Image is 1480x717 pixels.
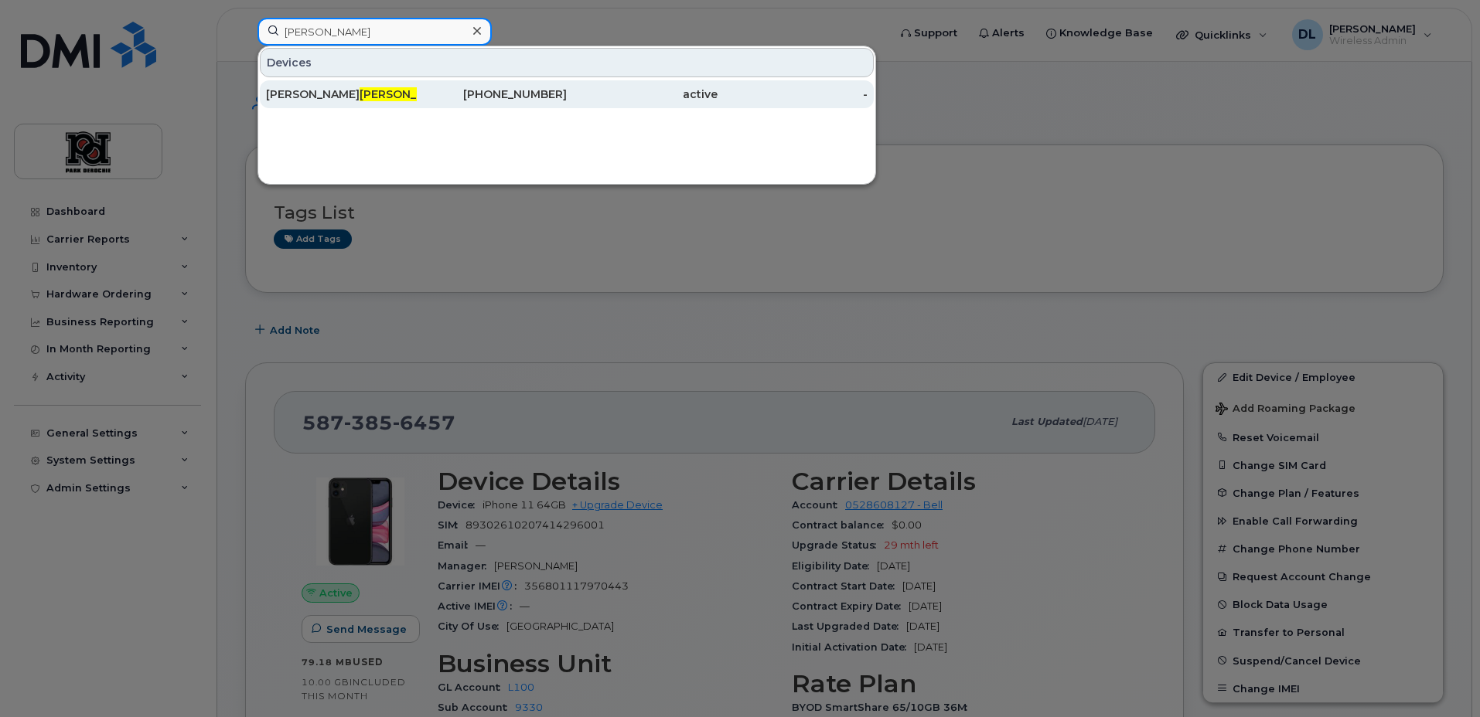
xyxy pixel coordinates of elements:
div: active [567,87,718,102]
div: [PHONE_NUMBER] [417,87,568,102]
iframe: Messenger Launcher [1413,650,1468,705]
div: - [718,87,868,102]
div: [PERSON_NAME] [266,87,417,102]
div: Devices [260,48,874,77]
a: [PERSON_NAME][PERSON_NAME][PHONE_NUMBER]active- [260,80,874,108]
span: [PERSON_NAME] [360,87,453,101]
